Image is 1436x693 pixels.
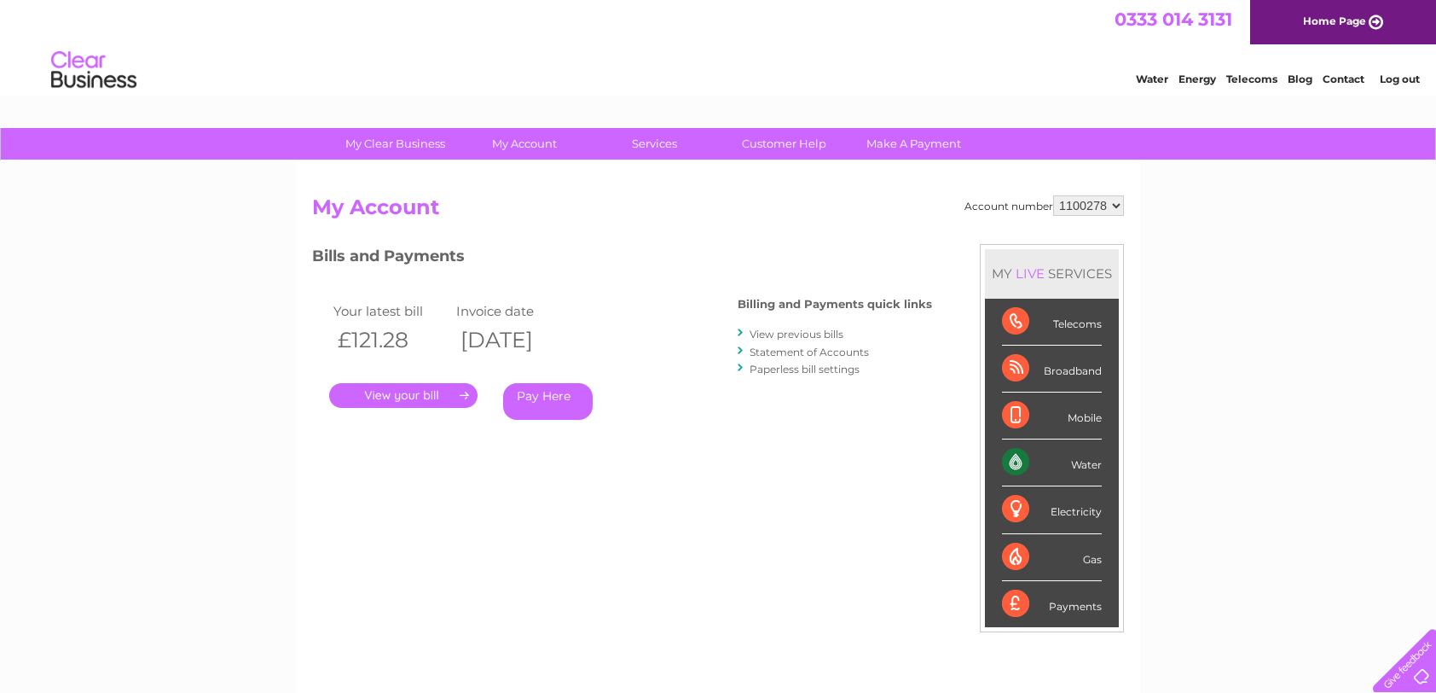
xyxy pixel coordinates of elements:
[750,346,869,358] a: Statement of Accounts
[1288,73,1312,85] a: Blog
[1002,534,1102,581] div: Gas
[985,249,1119,298] div: MY SERVICES
[1323,73,1364,85] a: Contact
[1226,73,1277,85] a: Telecoms
[316,9,1122,83] div: Clear Business is a trading name of Verastar Limited (registered in [GEOGRAPHIC_DATA] No. 3667643...
[503,383,593,420] a: Pay Here
[50,44,137,96] img: logo.png
[312,244,932,274] h3: Bills and Payments
[1002,440,1102,486] div: Water
[750,363,860,376] a: Paperless bill settings
[455,128,595,160] a: My Account
[329,300,452,323] td: Your latest bill
[843,128,984,160] a: Make A Payment
[964,195,1124,216] div: Account number
[1002,393,1102,440] div: Mobile
[1178,73,1216,85] a: Energy
[750,328,843,341] a: View previous bills
[452,300,575,323] td: Invoice date
[312,195,1124,228] h2: My Account
[1002,299,1102,346] div: Telecoms
[1002,486,1102,533] div: Electricity
[738,298,932,311] h4: Billing and Payments quick links
[1012,265,1048,282] div: LIVE
[325,128,466,160] a: My Clear Business
[1115,9,1232,30] a: 0333 014 3131
[452,323,575,358] th: [DATE]
[714,128,854,160] a: Customer Help
[1136,73,1168,85] a: Water
[1002,581,1102,627] div: Payments
[1002,346,1102,393] div: Broadband
[329,323,452,358] th: £121.28
[329,383,478,408] a: .
[1380,73,1420,85] a: Log out
[584,128,725,160] a: Services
